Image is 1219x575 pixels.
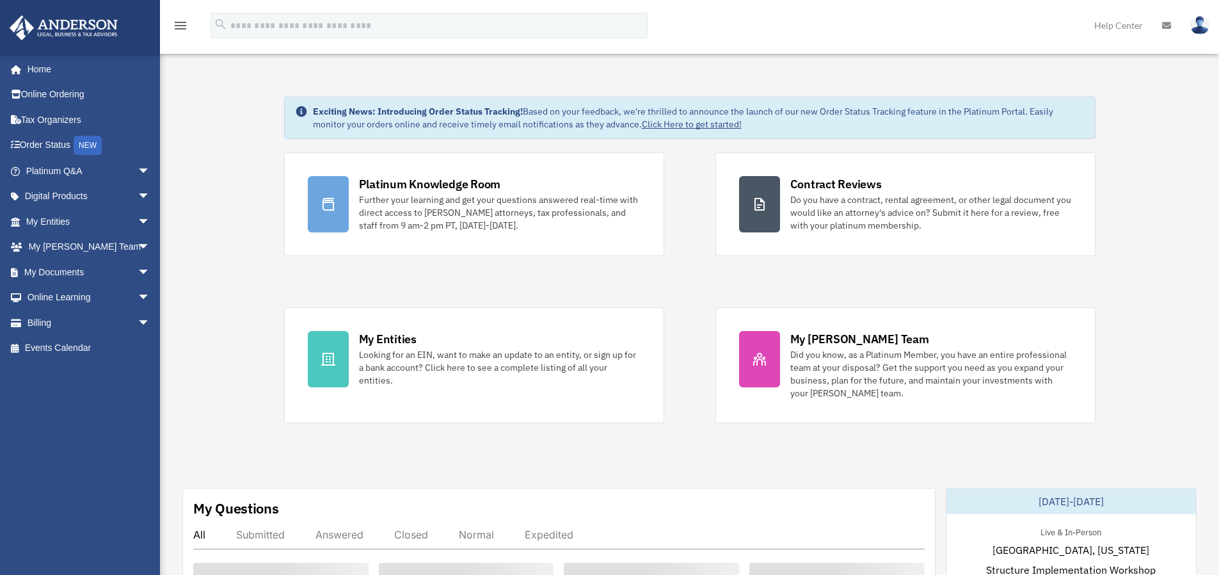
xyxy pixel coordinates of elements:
a: Events Calendar [9,336,170,361]
a: My [PERSON_NAME] Teamarrow_drop_down [9,234,170,260]
div: [DATE]-[DATE] [946,489,1196,514]
div: My [PERSON_NAME] Team [790,331,929,347]
a: Platinum Q&Aarrow_drop_down [9,158,170,184]
div: Closed [394,528,428,541]
strong: Exciting News: Introducing Order Status Tracking! [313,106,523,117]
div: Answered [315,528,363,541]
span: arrow_drop_down [138,158,163,184]
span: arrow_drop_down [138,184,163,210]
div: NEW [74,136,102,155]
div: My Questions [193,499,279,518]
div: Further your learning and get your questions answered real-time with direct access to [PERSON_NAM... [359,193,641,232]
a: My [PERSON_NAME] Team Did you know, as a Platinum Member, you have an entire professional team at... [715,307,1096,423]
div: Normal [459,528,494,541]
a: Digital Productsarrow_drop_down [9,184,170,209]
div: Looking for an EIN, want to make an update to an entity, or sign up for a bank account? Click her... [359,348,641,387]
i: menu [173,18,188,33]
a: My Documentsarrow_drop_down [9,259,170,285]
a: Order StatusNEW [9,133,170,159]
div: All [193,528,205,541]
a: My Entitiesarrow_drop_down [9,209,170,234]
a: Online Learningarrow_drop_down [9,285,170,311]
div: Platinum Knowledge Room [359,176,501,192]
img: Anderson Advisors Platinum Portal [6,15,122,40]
a: Contract Reviews Do you have a contract, rental agreement, or other legal document you would like... [715,152,1096,256]
span: arrow_drop_down [138,259,163,286]
span: [GEOGRAPHIC_DATA], [US_STATE] [992,542,1149,558]
div: Contract Reviews [790,176,882,192]
div: Live & In-Person [1030,524,1111,538]
span: arrow_drop_down [138,310,163,336]
div: Expedited [525,528,573,541]
div: Based on your feedback, we're thrilled to announce the launch of our new Order Status Tracking fe... [313,105,1085,131]
div: Submitted [236,528,285,541]
a: Online Ordering [9,82,170,108]
a: Billingarrow_drop_down [9,310,170,336]
a: Platinum Knowledge Room Further your learning and get your questions answered real-time with dire... [284,152,664,256]
a: Click Here to get started! [642,118,742,130]
a: My Entities Looking for an EIN, want to make an update to an entity, or sign up for a bank accoun... [284,307,664,423]
a: menu [173,22,188,33]
span: arrow_drop_down [138,209,163,235]
a: Home [9,56,163,82]
span: arrow_drop_down [138,285,163,311]
div: Do you have a contract, rental agreement, or other legal document you would like an attorney's ad... [790,193,1072,232]
div: Did you know, as a Platinum Member, you have an entire professional team at your disposal? Get th... [790,348,1072,400]
img: User Pic [1190,16,1209,35]
span: arrow_drop_down [138,234,163,261]
a: Tax Organizers [9,107,170,133]
i: search [214,17,228,31]
div: My Entities [359,331,417,347]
